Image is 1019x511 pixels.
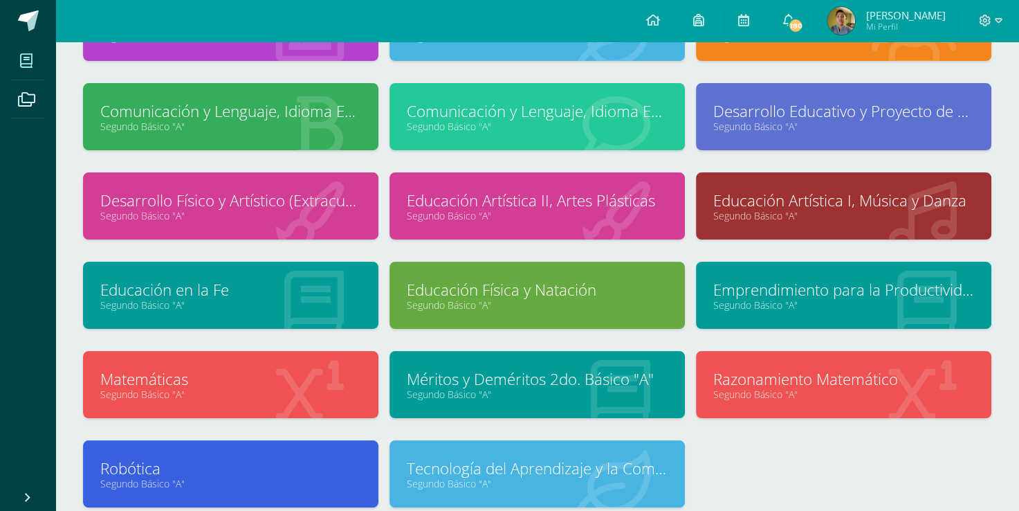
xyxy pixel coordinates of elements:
[865,8,945,22] span: [PERSON_NAME]
[407,368,668,390] a: Méritos y Deméritos 2do. Básico "A"
[713,388,974,401] a: Segundo Básico "A"
[713,279,974,301] a: Emprendimiento para la Productividad
[713,100,974,122] a: Desarrollo Educativo y Proyecto de Vida
[100,209,361,222] a: Segundo Básico "A"
[100,100,361,122] a: Comunicación y Lenguaje, Idioma Español
[100,458,361,479] a: Robótica
[407,120,668,133] a: Segundo Básico "A"
[407,190,668,211] a: Educación Artística II, Artes Plásticas
[407,209,668,222] a: Segundo Básico "A"
[407,477,668,490] a: Segundo Básico "A"
[407,100,668,122] a: Comunicación y Lenguaje, Idioma Extranjero Inglés
[407,458,668,479] a: Tecnología del Aprendizaje y la Comunicación (Informática)
[100,120,361,133] a: Segundo Básico "A"
[713,298,974,312] a: Segundo Básico "A"
[827,7,855,35] img: fd89d3b03efba3398863a3cb124790df.png
[100,388,361,401] a: Segundo Básico "A"
[100,190,361,211] a: Desarrollo Físico y Artístico (Extracurricular)
[407,298,668,312] a: Segundo Básico "A"
[788,18,803,33] span: 180
[865,21,945,33] span: Mi Perfil
[407,279,668,301] a: Educación Física y Natación
[713,209,974,222] a: Segundo Básico "A"
[100,477,361,490] a: Segundo Básico "A"
[100,368,361,390] a: Matemáticas
[407,388,668,401] a: Segundo Básico "A"
[100,279,361,301] a: Educación en la Fe
[100,298,361,312] a: Segundo Básico "A"
[713,120,974,133] a: Segundo Básico "A"
[713,190,974,211] a: Educación Artística I, Música y Danza
[713,368,974,390] a: Razonamiento Matemático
